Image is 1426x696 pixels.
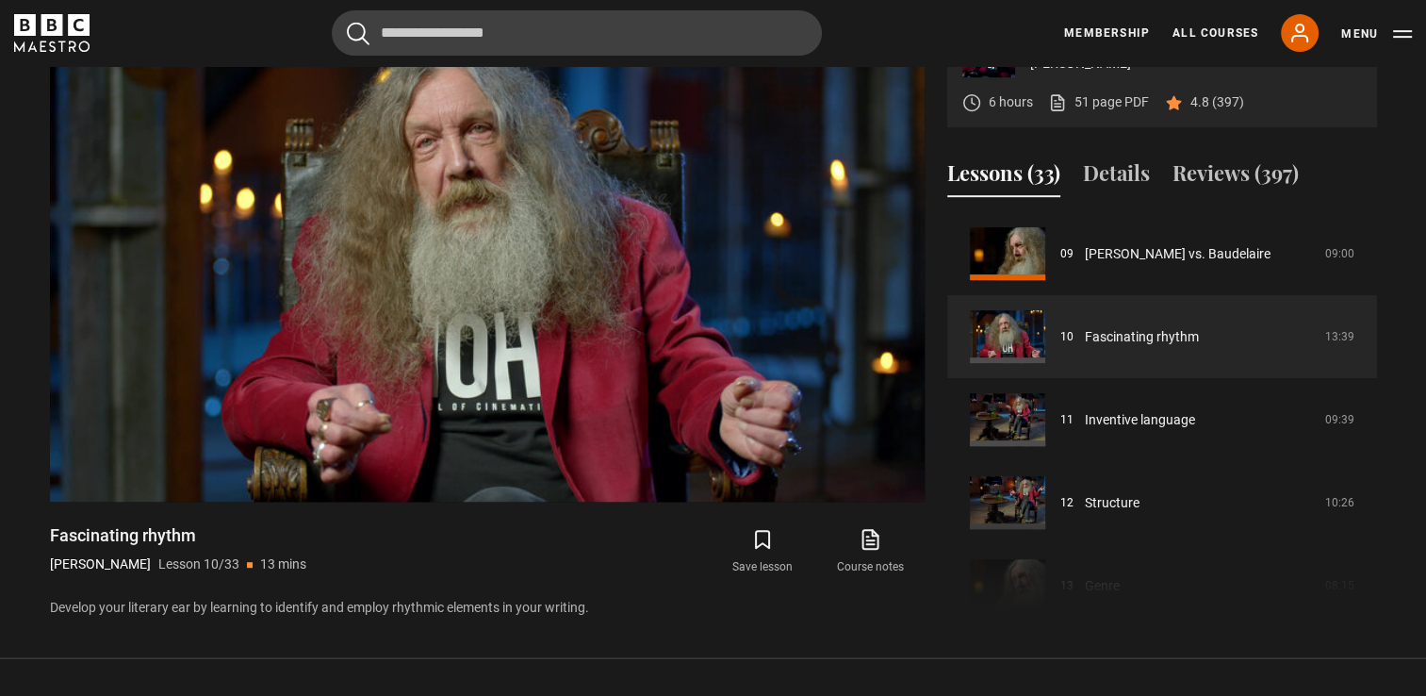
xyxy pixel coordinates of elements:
[1172,25,1258,41] a: All Courses
[1085,493,1139,513] a: Structure
[50,524,306,547] h1: Fascinating rhythm
[50,598,925,618] p: Develop your literary ear by learning to identify and employ rhythmic elements in your writing.
[1083,157,1150,197] button: Details
[709,524,816,579] button: Save lesson
[1172,157,1299,197] button: Reviews (397)
[816,524,924,579] a: Course notes
[1064,25,1150,41] a: Membership
[947,157,1060,197] button: Lessons (33)
[347,22,369,45] button: Submit the search query
[1085,410,1195,430] a: Inventive language
[1085,244,1270,264] a: [PERSON_NAME] vs. Baudelaire
[1341,25,1412,43] button: Toggle navigation
[1085,327,1199,347] a: Fascinating rhythm
[1190,92,1244,112] p: 4.8 (397)
[14,14,90,52] svg: BBC Maestro
[989,92,1033,112] p: 6 hours
[50,9,925,502] video-js: Video Player
[332,10,822,56] input: Search
[50,555,151,574] p: [PERSON_NAME]
[260,555,306,574] p: 13 mins
[1048,92,1149,112] a: 51 page PDF
[158,555,239,574] p: Lesson 10/33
